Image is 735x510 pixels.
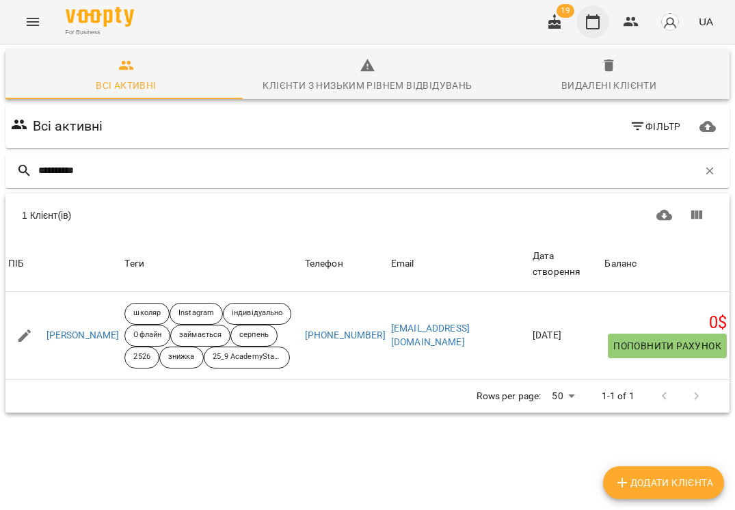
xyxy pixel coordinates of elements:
img: Voopty Logo [66,7,134,27]
button: Завантажити CSV [648,199,681,232]
div: Table Toolbar [5,193,730,237]
div: 1 Клієнт(ів) [22,209,360,222]
div: Телефон [305,256,343,272]
div: 50 [546,386,579,406]
div: Sort [305,256,343,272]
span: For Business [66,28,134,37]
div: Sort [604,256,637,272]
p: школяр [133,308,161,319]
p: 25_9 AcademyStars1 Furniture there isare [213,351,281,363]
div: серпень [230,325,278,347]
span: UA [699,14,713,29]
h5: 0 $ [604,312,727,334]
div: Sort [391,256,414,272]
p: Rows per page: [477,390,541,403]
div: займається [170,325,230,347]
p: Офлайн [133,330,161,341]
div: Офлайн [124,325,170,347]
div: Баланс [604,256,637,272]
div: Sort [8,256,24,272]
img: avatar_s.png [660,12,680,31]
a: [PERSON_NAME] [46,329,120,343]
button: Додати клієнта [603,466,724,499]
button: Показати колонки [680,199,713,232]
span: Поповнити рахунок [613,338,721,354]
p: 2526 [133,351,150,363]
div: Теги [124,256,299,272]
div: ПІБ [8,256,24,272]
div: знижка [159,347,204,368]
span: Додати клієнта [614,474,713,491]
div: Дата створення [533,248,599,280]
p: знижка [168,351,195,363]
div: індивідуально [223,303,291,325]
p: індивідуально [232,308,282,319]
div: Sort [533,248,599,280]
span: 19 [557,4,574,18]
p: займається [179,330,222,341]
button: Menu [16,5,49,38]
div: Instagram [170,303,223,325]
button: Фільтр [624,114,686,139]
div: Email [391,256,414,272]
div: Клієнти з низьким рівнем відвідувань [263,77,472,94]
p: 1-1 of 1 [602,390,634,403]
h6: Всі активні [33,116,103,137]
span: Email [391,256,527,272]
p: серпень [239,330,269,341]
div: школяр [124,303,170,325]
td: [DATE] [530,292,602,380]
div: 25_9 AcademyStars1 Furniture there isare [204,347,290,368]
button: Поповнити рахунок [608,334,727,358]
div: 2526 [124,347,159,368]
span: Телефон [305,256,386,272]
p: Instagram [178,308,214,319]
button: UA [693,9,719,34]
span: Баланс [604,256,727,272]
a: [EMAIL_ADDRESS][DOMAIN_NAME] [391,323,470,347]
span: ПІБ [8,256,119,272]
div: Видалені клієнти [561,77,656,94]
a: [PHONE_NUMBER] [305,330,386,340]
span: Фільтр [630,118,681,135]
div: Всі активні [96,77,156,94]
